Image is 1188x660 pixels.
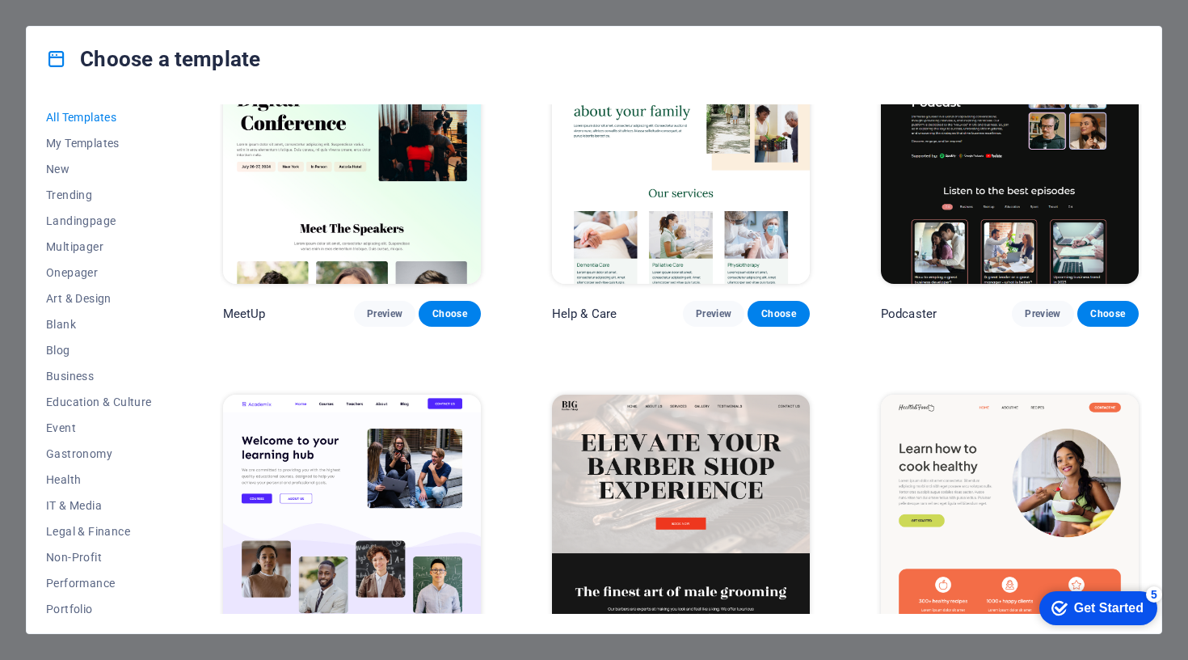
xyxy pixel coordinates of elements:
button: Choose [1077,301,1139,327]
span: Choose [760,307,796,320]
button: Blank [46,311,152,337]
div: 5 [120,3,136,19]
button: Gastronomy [46,441,152,467]
button: Trending [46,182,152,208]
span: All Templates [46,111,152,124]
span: Multipager [46,240,152,253]
img: Health & Food [881,395,1139,632]
button: My Templates [46,130,152,156]
span: Portfolio [46,603,152,616]
button: Portfolio [46,596,152,622]
span: Legal & Finance [46,525,152,538]
button: IT & Media [46,493,152,518]
img: Academix [223,395,481,632]
button: Multipager [46,234,152,260]
span: New [46,163,152,176]
span: Art & Design [46,292,152,305]
button: Legal & Finance [46,518,152,544]
span: Gastronomy [46,447,152,460]
button: All Templates [46,104,152,130]
span: IT & Media [46,499,152,512]
span: Non-Profit [46,551,152,564]
img: Podcaster [881,46,1139,284]
p: MeetUp [223,306,266,322]
span: Event [46,421,152,434]
button: Choose [419,301,480,327]
button: Non-Profit [46,544,152,570]
p: Help & Care [552,306,617,322]
button: Art & Design [46,286,152,311]
span: Blog [46,344,152,357]
button: New [46,156,152,182]
span: Landingpage [46,214,152,227]
button: Health [46,467,152,493]
span: Performance [46,577,152,590]
button: Landingpage [46,208,152,234]
button: Choose [748,301,809,327]
button: Onepager [46,260,152,286]
img: Help & Care [552,46,810,284]
button: Preview [354,301,415,327]
span: Onepager [46,266,152,279]
span: Preview [1025,307,1060,320]
h4: Choose a template [46,46,260,72]
span: Health [46,473,152,486]
span: Education & Culture [46,396,152,408]
span: Business [46,370,152,383]
div: Get Started 5 items remaining, 0% complete [13,8,131,42]
button: Education & Culture [46,389,152,415]
button: Blog [46,337,152,363]
span: Blank [46,318,152,331]
span: Preview [696,307,731,320]
img: MeetUp [223,46,481,284]
span: Trending [46,188,152,201]
button: Preview [683,301,744,327]
div: Get Started [48,18,117,32]
button: Preview [1012,301,1073,327]
p: Podcaster [881,306,937,322]
img: BIG Barber Shop [552,395,810,632]
button: Event [46,415,152,441]
button: Business [46,363,152,389]
span: Choose [1090,307,1126,320]
span: Preview [367,307,402,320]
span: My Templates [46,137,152,150]
button: Performance [46,570,152,596]
span: Choose [432,307,467,320]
